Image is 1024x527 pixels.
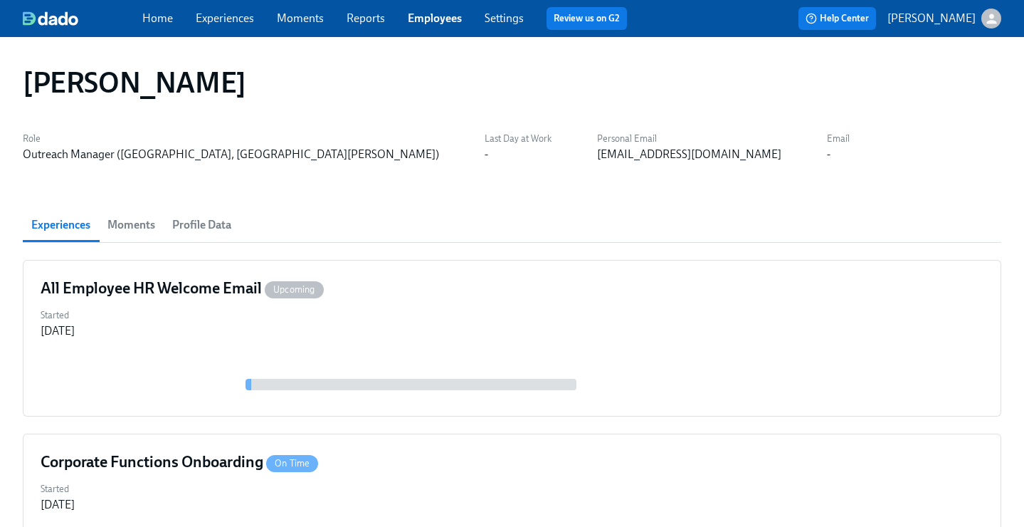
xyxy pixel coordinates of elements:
[23,11,142,26] a: dado
[265,284,324,295] span: Upcoming
[887,11,976,26] p: [PERSON_NAME]
[23,147,439,162] div: Outreach Manager ([GEOGRAPHIC_DATA], [GEOGRAPHIC_DATA][PERSON_NAME])
[827,147,830,162] div: -
[266,458,318,469] span: On Time
[31,215,90,235] span: Experiences
[798,7,876,30] button: Help Center
[41,452,318,473] h4: Corporate Functions Onboarding
[554,11,620,26] a: Review us on G2
[23,66,246,100] h1: [PERSON_NAME]
[485,147,488,162] div: -
[347,11,385,25] a: Reports
[827,131,850,147] label: Email
[277,11,324,25] a: Moments
[172,215,231,235] span: Profile Data
[23,11,78,26] img: dado
[107,215,155,235] span: Moments
[196,11,254,25] a: Experiences
[41,278,324,299] h4: All Employee HR Welcome Email
[41,497,75,513] div: [DATE]
[23,131,439,147] label: Role
[887,9,1001,28] button: [PERSON_NAME]
[806,11,869,26] span: Help Center
[41,308,75,323] label: Started
[597,131,781,147] label: Personal Email
[41,481,75,497] label: Started
[408,11,462,25] a: Employees
[547,7,627,30] button: Review us on G2
[485,11,524,25] a: Settings
[41,323,75,339] div: [DATE]
[142,11,173,25] a: Home
[485,131,551,147] label: Last Day at Work
[597,147,781,162] div: [EMAIL_ADDRESS][DOMAIN_NAME]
